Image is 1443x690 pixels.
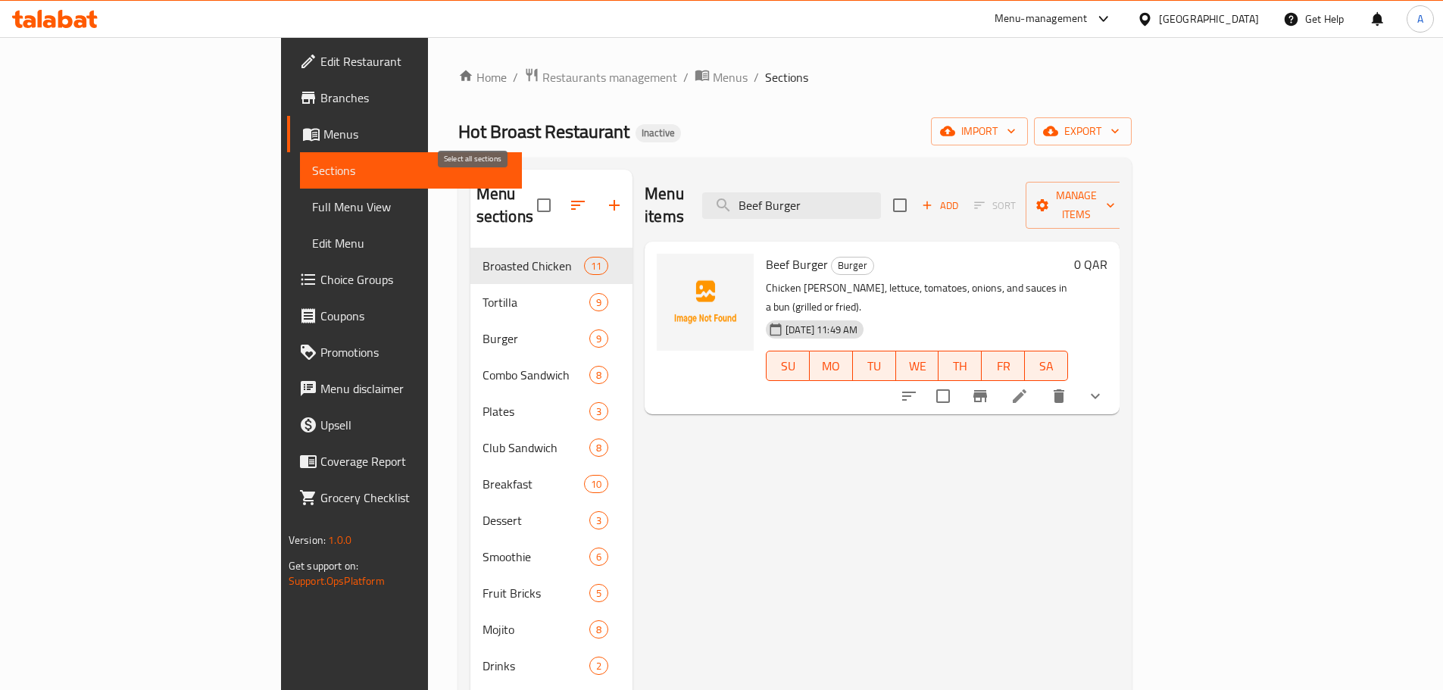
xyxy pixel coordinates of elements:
[1077,378,1113,414] button: show more
[287,116,522,152] a: Menus
[590,295,607,310] span: 9
[589,584,608,602] div: items
[1031,355,1062,377] span: SA
[328,530,351,550] span: 1.0.0
[312,234,510,252] span: Edit Menu
[470,284,632,320] div: Tortilla9
[585,259,607,273] span: 11
[636,126,681,139] span: Inactive
[590,659,607,673] span: 2
[287,407,522,443] a: Upsell
[483,657,589,675] span: Drinks
[287,261,522,298] a: Choice Groups
[458,114,629,148] span: Hot Broast Restaurant
[585,477,607,492] span: 10
[312,198,510,216] span: Full Menu View
[320,379,510,398] span: Menu disclaimer
[483,548,589,566] span: Smoothie
[766,351,810,381] button: SU
[859,355,890,377] span: TU
[542,68,677,86] span: Restaurants management
[287,80,522,116] a: Branches
[589,620,608,638] div: items
[590,623,607,637] span: 8
[1041,378,1077,414] button: delete
[773,355,804,377] span: SU
[312,161,510,180] span: Sections
[287,443,522,479] a: Coverage Report
[589,402,608,420] div: items
[584,257,608,275] div: items
[289,571,385,591] a: Support.OpsPlatform
[695,67,748,87] a: Menus
[483,620,589,638] span: Mojito
[766,279,1068,317] p: Chicken [PERSON_NAME], lettuce, tomatoes, onions, and sauces in a bun (grilled or fried).
[964,194,1026,217] span: Select section first
[320,343,510,361] span: Promotions
[945,355,976,377] span: TH
[962,378,998,414] button: Branch-specific-item
[320,489,510,507] span: Grocery Checklist
[483,402,589,420] div: Plates
[927,380,959,412] span: Select to update
[810,351,853,381] button: MO
[300,189,522,225] a: Full Menu View
[589,329,608,348] div: items
[1025,351,1068,381] button: SA
[589,439,608,457] div: items
[584,475,608,493] div: items
[590,332,607,346] span: 9
[1159,11,1259,27] div: [GEOGRAPHIC_DATA]
[320,307,510,325] span: Coupons
[590,368,607,382] span: 8
[483,293,589,311] div: Tortilla
[590,586,607,601] span: 5
[766,253,828,276] span: Beef Burger
[470,393,632,429] div: Plates3
[590,441,607,455] span: 8
[1026,182,1127,229] button: Manage items
[470,248,632,284] div: Broasted Chicken11
[483,439,589,457] div: Club Sandwich
[988,355,1019,377] span: FR
[853,351,896,381] button: TU
[657,254,754,351] img: Beef Burger
[590,514,607,528] span: 3
[300,152,522,189] a: Sections
[590,404,607,419] span: 3
[902,355,933,377] span: WE
[320,89,510,107] span: Branches
[589,657,608,675] div: items
[320,452,510,470] span: Coverage Report
[683,68,689,86] li: /
[1046,122,1120,141] span: export
[1034,117,1132,145] button: export
[596,187,632,223] button: Add section
[982,351,1025,381] button: FR
[931,117,1028,145] button: import
[816,355,847,377] span: MO
[483,366,589,384] span: Combo Sandwich
[483,329,589,348] div: Burger
[754,68,759,86] li: /
[645,183,684,228] h2: Menu items
[287,43,522,80] a: Edit Restaurant
[470,429,632,466] div: Club Sandwich8
[470,539,632,575] div: Smoothie6
[1086,387,1104,405] svg: Show Choices
[483,475,584,493] span: Breakfast
[483,584,589,602] span: Fruit Bricks
[589,548,608,566] div: items
[470,320,632,357] div: Burger9
[702,192,881,219] input: search
[779,323,864,337] span: [DATE] 11:49 AM
[832,257,873,274] span: Burger
[323,125,510,143] span: Menus
[287,479,522,516] a: Grocery Checklist
[483,257,584,275] div: Broasted Chicken
[1417,11,1423,27] span: A
[470,611,632,648] div: Mojito8
[560,187,596,223] span: Sort sections
[287,370,522,407] a: Menu disclaimer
